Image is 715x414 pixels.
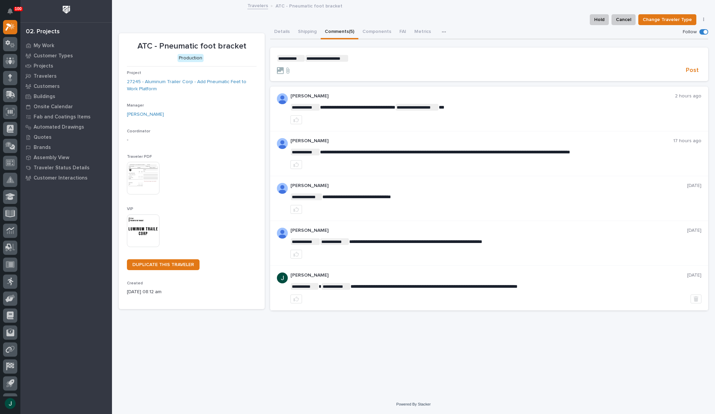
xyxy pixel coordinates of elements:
img: AOh14GjpcA6ydKGAvwfezp8OhN30Q3_1BHk5lQOeczEvCIoEuGETHm2tT-JUDAHyqffuBe4ae2BInEDZwLlH3tcCd_oYlV_i4... [277,183,288,194]
p: [DATE] [687,183,701,189]
img: AOh14GjpcA6ydKGAvwfezp8OhN30Q3_1BHk5lQOeczEvCIoEuGETHm2tT-JUDAHyqffuBe4ae2BInEDZwLlH3tcCd_oYlV_i4... [277,93,288,104]
p: Buildings [34,94,55,100]
button: Cancel [611,14,636,25]
span: DUPLICATE THIS TRAVELER [132,262,194,267]
a: Fab and Coatings Items [20,112,112,122]
span: VIP [127,207,133,211]
a: Travelers [247,1,268,9]
button: Delete post [691,295,701,303]
button: like this post [290,205,302,214]
span: Cancel [616,16,631,24]
a: DUPLICATE THIS TRAVELER [127,259,200,270]
p: [DATE] 08:12 am [127,288,257,296]
p: Quotes [34,134,52,140]
button: Comments (5) [321,25,358,39]
p: [PERSON_NAME] [290,272,687,278]
p: [DATE] [687,272,701,278]
p: [DATE] [687,228,701,233]
button: Components [358,25,395,39]
div: Production [177,54,204,62]
a: Customer Interactions [20,173,112,183]
a: Traveler Status Details [20,163,112,173]
a: Assembly View [20,152,112,163]
a: Projects [20,61,112,71]
p: - [127,136,257,144]
p: My Work [34,43,54,49]
a: Onsite Calendar [20,101,112,112]
a: Quotes [20,132,112,142]
a: Brands [20,142,112,152]
p: Customers [34,83,60,90]
button: Shipping [294,25,321,39]
div: 02. Projects [26,28,60,36]
span: Project [127,71,141,75]
button: Change Traveler Type [638,14,696,25]
p: Follow [683,29,697,35]
button: Post [683,67,701,74]
p: [PERSON_NAME] [290,228,687,233]
p: Projects [34,63,53,69]
p: [PERSON_NAME] [290,138,673,144]
a: Travelers [20,71,112,81]
a: 27245 - Aluminum Trailer Corp - Add Pneumatic Feet to Work Platform [127,78,257,93]
a: [PERSON_NAME] [127,111,164,118]
span: Post [686,67,699,74]
button: like this post [290,250,302,259]
span: Traveler PDF [127,155,152,159]
p: ATC - Pneumatic foot bracket [276,2,342,9]
p: Assembly View [34,155,69,161]
p: Onsite Calendar [34,104,73,110]
span: Coordinator [127,129,150,133]
p: ATC - Pneumatic foot bracket [127,41,257,51]
a: Powered By Stacker [396,402,431,406]
p: [PERSON_NAME] [290,183,687,189]
a: My Work [20,40,112,51]
p: Automated Drawings [34,124,84,130]
button: FAI [395,25,410,39]
a: Buildings [20,91,112,101]
button: Metrics [410,25,435,39]
button: Hold [590,14,609,25]
div: Notifications100 [8,8,17,19]
img: AOh14GjpcA6ydKGAvwfezp8OhN30Q3_1BHk5lQOeczEvCIoEuGETHm2tT-JUDAHyqffuBe4ae2BInEDZwLlH3tcCd_oYlV_i4... [277,138,288,149]
p: Travelers [34,73,57,79]
p: Brands [34,145,51,151]
p: Customer Interactions [34,175,88,181]
span: Change Traveler Type [643,16,692,24]
img: AATXAJzKHBjIVkmOEWMd7CrWKgKOc1AT7c5NBq-GLKw_=s96-c [277,272,288,283]
button: users-avatar [3,396,17,411]
span: Created [127,281,143,285]
p: Fab and Coatings Items [34,114,91,120]
button: like this post [290,295,302,303]
p: [PERSON_NAME] [290,93,675,99]
img: Workspace Logo [60,3,73,16]
button: Details [270,25,294,39]
a: Customer Types [20,51,112,61]
a: Customers [20,81,112,91]
p: Traveler Status Details [34,165,90,171]
p: Customer Types [34,53,73,59]
a: Automated Drawings [20,122,112,132]
button: like this post [290,115,302,124]
button: like this post [290,160,302,169]
span: Hold [594,16,604,24]
p: 17 hours ago [673,138,701,144]
img: AOh14GjpcA6ydKGAvwfezp8OhN30Q3_1BHk5lQOeczEvCIoEuGETHm2tT-JUDAHyqffuBe4ae2BInEDZwLlH3tcCd_oYlV_i4... [277,228,288,239]
button: Notifications [3,4,17,18]
p: 100 [15,6,22,11]
span: Manager [127,103,144,108]
p: 2 hours ago [675,93,701,99]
